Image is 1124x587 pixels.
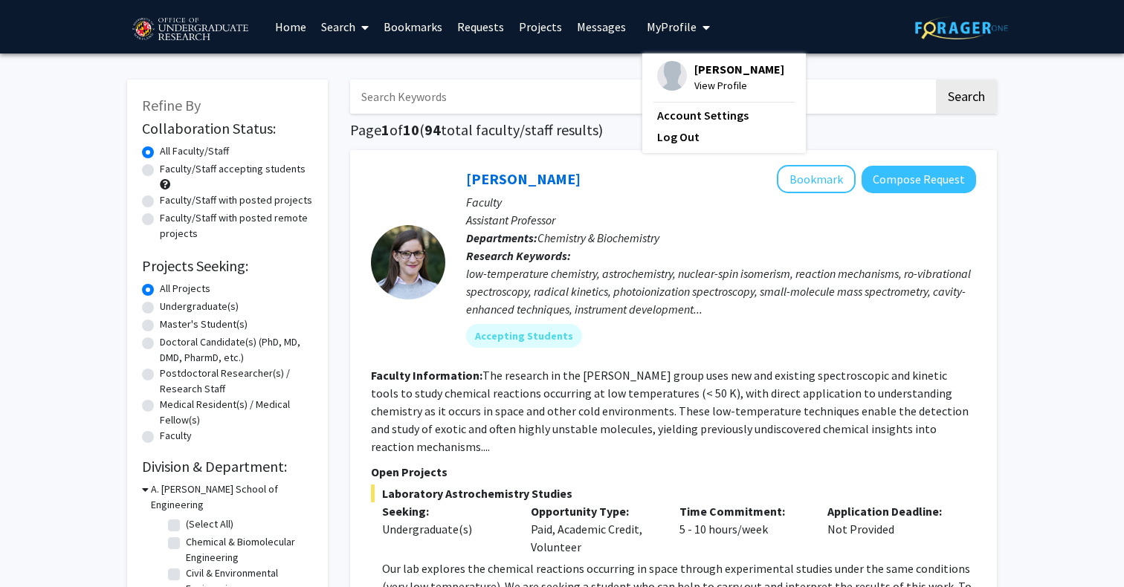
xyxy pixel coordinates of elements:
h2: Collaboration Status: [142,120,313,137]
label: Master's Student(s) [160,317,248,332]
a: Home [268,1,314,53]
label: All Faculty/Staff [160,143,229,159]
label: All Projects [160,281,210,296]
div: Undergraduate(s) [382,520,508,538]
label: Medical Resident(s) / Medical Fellow(s) [160,397,313,428]
a: Account Settings [657,106,791,124]
input: Search Keywords [350,80,934,114]
button: Add Leah Dodson to Bookmarks [777,165,856,193]
div: Paid, Academic Credit, Volunteer [520,502,668,556]
a: Projects [511,1,569,53]
button: Compose Request to Leah Dodson [862,166,976,193]
h3: A. [PERSON_NAME] School of Engineering [151,481,313,513]
div: 5 - 10 hours/week [668,502,817,556]
p: Assistant Professor [466,211,976,229]
mat-chip: Accepting Students [466,324,582,348]
span: My Profile [647,19,697,34]
p: Open Projects [371,463,976,481]
a: Messages [569,1,633,53]
iframe: Chat [11,520,63,576]
h2: Division & Department: [142,458,313,476]
div: Not Provided [816,502,965,556]
span: Chemistry & Biochemistry [537,230,659,245]
a: Search [314,1,376,53]
p: Faculty [466,193,976,211]
button: Search [936,80,997,114]
span: Refine By [142,96,201,114]
span: 1 [381,120,390,139]
p: Opportunity Type: [531,502,657,520]
h2: Projects Seeking: [142,257,313,275]
h1: Page of ( total faculty/staff results) [350,121,997,139]
p: Seeking: [382,502,508,520]
label: Doctoral Candidate(s) (PhD, MD, DMD, PharmD, etc.) [160,334,313,366]
a: Bookmarks [376,1,450,53]
div: Profile Picture[PERSON_NAME]View Profile [657,61,784,94]
b: Departments: [466,230,537,245]
label: (Select All) [186,516,233,532]
img: University of Maryland Logo [127,11,253,48]
label: Faculty/Staff with posted projects [160,192,312,208]
img: Profile Picture [657,61,687,91]
label: Faculty [160,428,192,444]
span: View Profile [694,77,784,94]
span: [PERSON_NAME] [694,61,784,77]
img: ForagerOne Logo [915,16,1008,39]
span: 10 [403,120,419,139]
label: Undergraduate(s) [160,299,239,314]
b: Research Keywords: [466,248,571,263]
a: Requests [450,1,511,53]
div: low-temperature chemistry, astrochemistry, nuclear-spin isomerism, reaction mechanisms, ro-vibrat... [466,265,976,318]
p: Time Commitment: [679,502,806,520]
a: Log Out [657,128,791,146]
span: Laboratory Astrochemistry Studies [371,484,976,502]
label: Faculty/Staff with posted remote projects [160,210,313,241]
label: Chemical & Biomolecular Engineering [186,534,309,565]
p: Application Deadline: [827,502,954,520]
a: [PERSON_NAME] [466,169,581,188]
label: Faculty/Staff accepting students [160,161,306,177]
label: Postdoctoral Researcher(s) / Research Staff [160,366,313,397]
span: 94 [424,120,441,139]
b: Faculty Information: [371,368,482,383]
fg-read-more: The research in the [PERSON_NAME] group uses new and existing spectroscopic and kinetic tools to ... [371,368,969,454]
